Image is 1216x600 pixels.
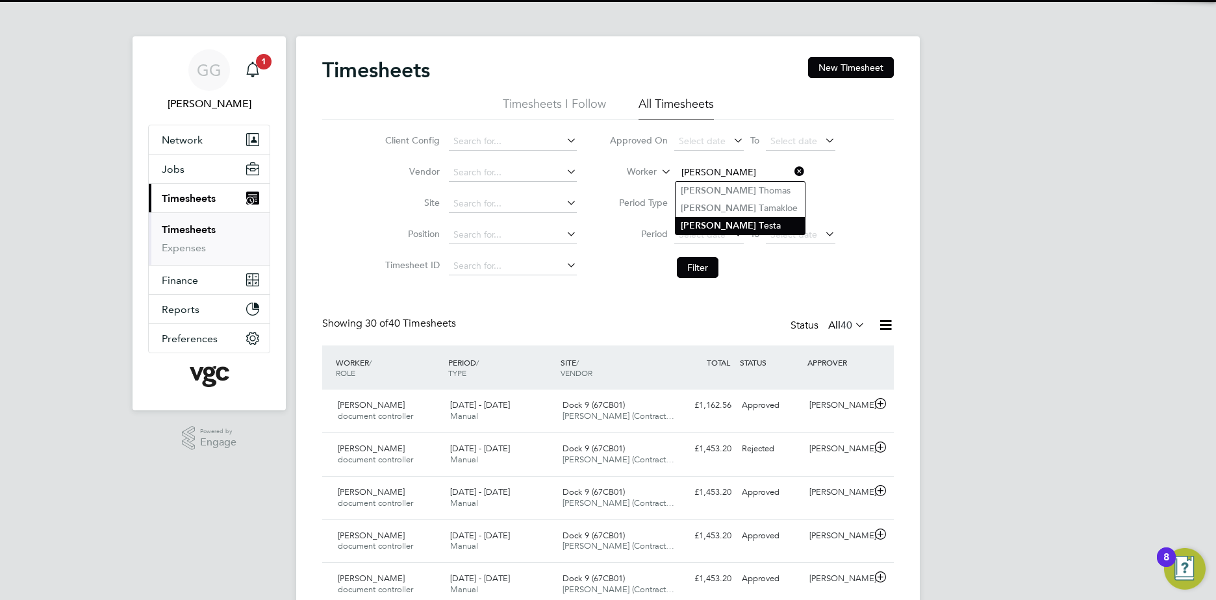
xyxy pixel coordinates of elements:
div: [PERSON_NAME] [804,438,872,460]
span: [PERSON_NAME] (Contract… [563,410,674,421]
div: PERIOD [445,351,557,384]
div: [PERSON_NAME] [804,395,872,416]
label: Period Type [609,197,668,208]
label: Period [609,228,668,240]
span: [DATE] - [DATE] [450,573,510,584]
span: [PERSON_NAME] (Contract… [563,454,674,465]
button: Filter [677,257,718,278]
span: Timesheets [162,192,216,205]
li: homas [676,182,805,199]
span: [DATE] - [DATE] [450,486,510,497]
label: Timesheet ID [381,259,440,271]
span: 30 of [365,317,388,330]
div: Approved [737,525,804,547]
input: Search for... [449,132,577,151]
input: Search for... [677,164,805,182]
label: All [828,319,865,332]
div: STATUS [737,351,804,374]
span: To [746,132,763,149]
b: [PERSON_NAME] [681,220,756,231]
div: SITE [557,351,670,384]
span: Select date [679,229,726,240]
span: 40 [841,319,852,332]
label: Position [381,228,440,240]
span: Dock 9 (67CB01) [563,443,625,454]
span: Manual [450,584,478,595]
span: [PERSON_NAME] [338,443,405,454]
div: Rejected [737,438,804,460]
span: 40 Timesheets [365,317,456,330]
b: T [759,203,764,214]
span: Preferences [162,332,218,345]
label: Client Config [381,134,440,146]
div: Approved [737,482,804,503]
a: Expenses [162,242,206,254]
span: Jobs [162,163,184,175]
div: £1,453.20 [669,438,737,460]
span: [PERSON_NAME] [338,573,405,584]
input: Search for... [449,195,577,213]
div: Status [791,317,868,335]
span: Dock 9 (67CB01) [563,573,625,584]
div: Approved [737,568,804,590]
span: Manual [450,410,478,421]
b: [PERSON_NAME] [681,203,756,214]
span: Select date [679,135,726,147]
span: document controller [338,410,413,421]
div: Approved [737,395,804,416]
span: [DATE] - [DATE] [450,530,510,541]
div: 8 [1163,557,1169,574]
span: Select date [770,135,817,147]
span: VENDOR [561,368,592,378]
span: [DATE] - [DATE] [450,399,510,410]
b: T [759,220,764,231]
button: Finance [149,266,270,294]
span: Finance [162,274,198,286]
button: Jobs [149,155,270,183]
input: Search for... [449,164,577,182]
span: / [476,357,479,368]
a: GG[PERSON_NAME] [148,49,270,112]
span: / [369,357,372,368]
span: document controller [338,497,413,508]
li: esta [676,217,805,234]
span: TYPE [448,368,466,378]
b: T [759,185,764,196]
button: Preferences [149,324,270,353]
span: Select date [770,229,817,240]
div: [PERSON_NAME] [804,525,872,547]
label: Vendor [381,166,440,177]
button: New Timesheet [808,57,894,78]
span: Manual [450,540,478,551]
button: Timesheets [149,184,270,212]
img: vgcgroup-logo-retina.png [190,366,229,387]
span: [PERSON_NAME] [338,486,405,497]
div: Timesheets [149,212,270,265]
span: [PERSON_NAME] [338,399,405,410]
div: WORKER [333,351,445,384]
span: [PERSON_NAME] [338,530,405,541]
span: Powered by [200,426,236,437]
span: Dock 9 (67CB01) [563,486,625,497]
a: Go to home page [148,366,270,387]
li: amakloe [676,199,805,217]
span: GG [197,62,222,79]
a: 1 [240,49,266,91]
span: / [576,357,579,368]
span: [DATE] - [DATE] [450,443,510,454]
label: Worker [598,166,657,179]
span: ROLE [336,368,355,378]
label: Approved On [609,134,668,146]
span: Manual [450,454,478,465]
a: Timesheets [162,223,216,236]
span: Dock 9 (67CB01) [563,530,625,541]
div: [PERSON_NAME] [804,482,872,503]
input: Search for... [449,257,577,275]
span: Manual [450,497,478,508]
li: Timesheets I Follow [503,96,606,119]
nav: Main navigation [133,36,286,410]
button: Open Resource Center, 8 new notifications [1164,548,1206,590]
input: Search for... [449,226,577,244]
div: £1,453.20 [669,568,737,590]
li: All Timesheets [639,96,714,119]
